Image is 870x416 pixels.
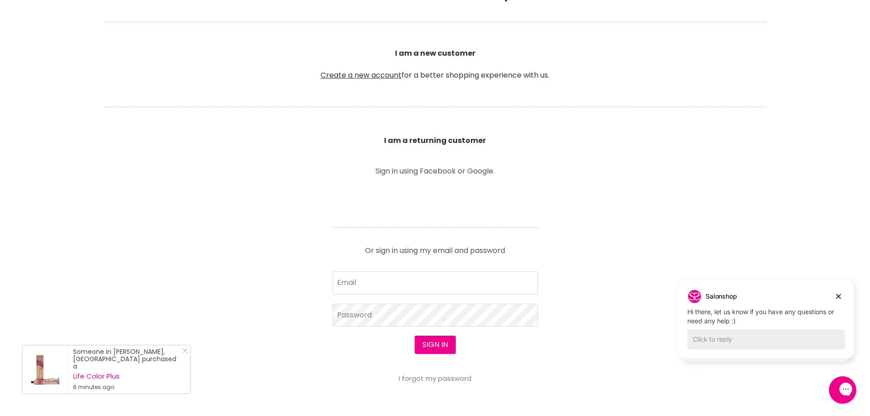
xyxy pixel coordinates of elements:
div: Someone in [PERSON_NAME], [GEOGRAPHIC_DATA] purchased a [73,348,181,391]
b: I am a new customer [395,48,475,58]
iframe: Social Login Buttons [332,188,538,213]
p: Or sign in using my email and password [332,240,538,254]
a: Close Notification [179,348,188,357]
svg: Close Icon [182,348,188,353]
iframe: Gorgias live chat messenger [824,373,861,407]
a: Visit product page [23,346,69,393]
a: Life Color Plus [73,373,181,380]
p: for a better shopping experience with us. [104,26,766,103]
a: Create a new account [321,70,401,80]
iframe: Gorgias live chat campaigns [671,255,861,375]
a: I forgot my password [399,374,471,383]
small: 6 minutes ago [73,384,181,391]
p: Sign in using Facebook or Google. [332,168,538,175]
b: I am a returning customer [384,135,486,146]
button: Sign in [415,336,456,354]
